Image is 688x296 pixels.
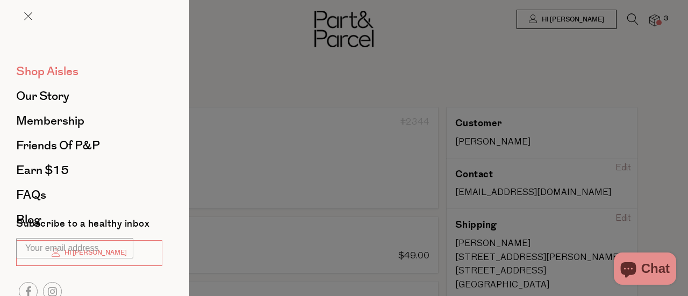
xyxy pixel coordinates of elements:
a: Friends of P&P [16,140,162,151]
a: Our Story [16,90,162,102]
a: Earn $15 [16,164,162,176]
span: Shop Aisles [16,63,78,80]
span: FAQs [16,186,46,204]
a: FAQs [16,189,162,201]
span: Friends of P&P [16,137,100,154]
span: Earn $15 [16,162,69,179]
label: Subscribe to a healthy inbox [16,219,149,233]
a: Shop Aisles [16,66,162,77]
a: Blog [16,214,162,226]
span: Membership [16,112,84,129]
input: Your email address [16,238,133,258]
inbox-online-store-chat: Shopify online store chat [611,252,679,287]
span: Our Story [16,88,69,105]
a: Membership [16,115,162,127]
span: Blog [16,211,41,228]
